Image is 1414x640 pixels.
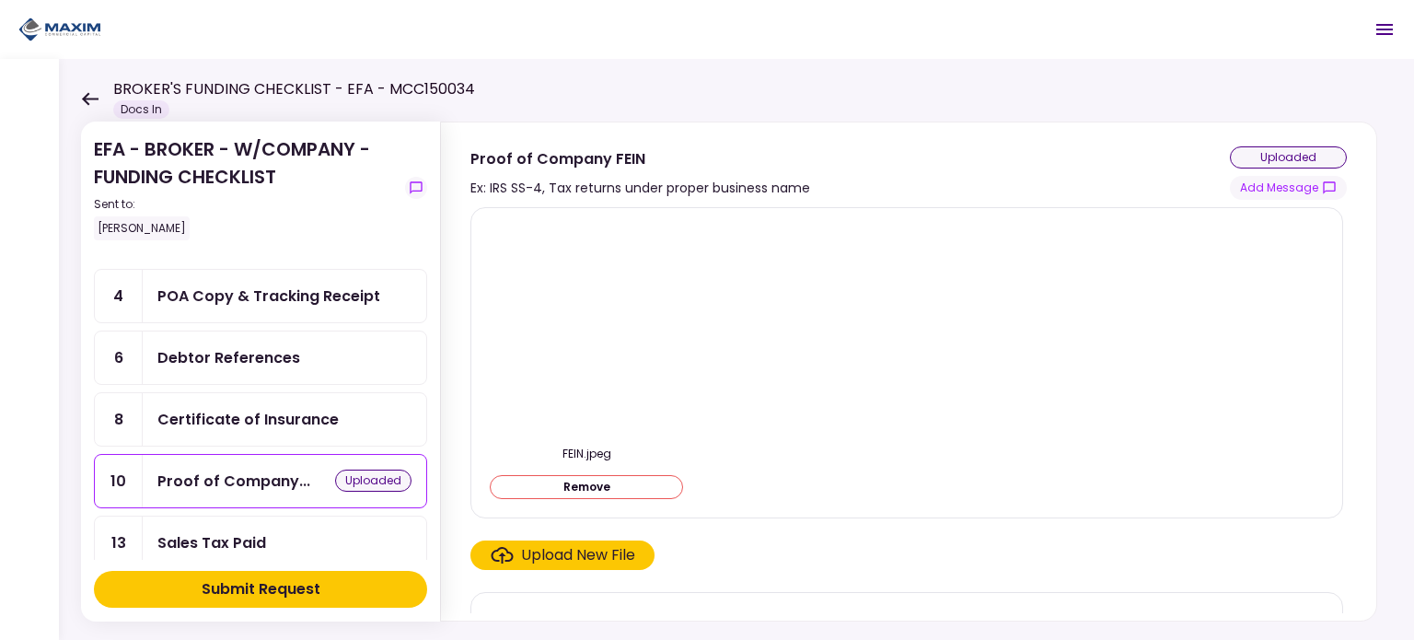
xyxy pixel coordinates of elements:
div: 6 [95,332,143,384]
div: uploaded [335,470,411,492]
div: Docs In [113,100,169,119]
div: EFA - BROKER - W/COMPANY - FUNDING CHECKLIST [94,135,398,240]
button: show-messages [405,177,427,199]
div: 10 [95,455,143,507]
div: Certificate of Insurance [157,408,339,431]
div: 4 [95,270,143,322]
div: Debtor References [157,346,300,369]
div: 8 [95,393,143,446]
div: Submit Request [202,578,320,600]
a: 13Sales Tax Paid [94,516,427,570]
a: 4POA Copy & Tracking Receipt [94,269,427,323]
div: Proof of Company FEIN [157,470,310,493]
button: more [805,608,832,635]
div: Proof of Company FEIN [470,147,810,170]
div: Add files you've already uploaded to My AIO [490,611,805,634]
div: FEIN.jpeg [490,446,683,462]
button: show-messages [1230,176,1347,200]
img: Partner icon [18,16,101,43]
div: [PERSON_NAME] [94,216,190,240]
button: Open menu [1362,7,1407,52]
div: Proof of Company FEINEx: IRS SS-4, Tax returns under proper business nameuploadedshow-messagesFEI... [440,122,1377,622]
button: Submit Request [94,571,427,608]
a: 10Proof of Company FEINuploaded [94,454,427,508]
h1: BROKER'S FUNDING CHECKLIST - EFA - MCC150034 [113,78,475,100]
div: POA Copy & Tracking Receipt [157,285,380,308]
span: Click here to upload the required document [470,541,655,570]
div: Ex: IRS SS-4, Tax returns under proper business name [470,177,810,199]
div: Upload New File [521,544,635,566]
button: Remove [490,475,683,499]
div: Sales Tax Paid [157,531,266,554]
div: 13 [95,517,143,569]
a: 6Debtor References [94,331,427,385]
div: Sent to: [94,196,398,213]
div: uploaded [1230,146,1347,169]
a: 8Certificate of Insurance [94,392,427,447]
